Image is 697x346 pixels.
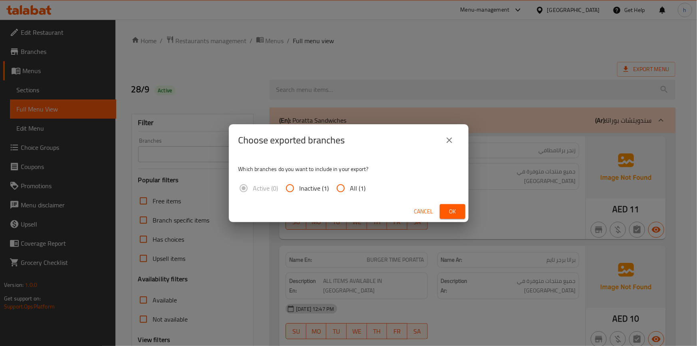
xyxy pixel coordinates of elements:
span: Active (0) [253,183,278,193]
h2: Choose exported branches [238,134,345,147]
button: Ok [440,204,465,219]
button: close [440,131,459,150]
button: Cancel [411,204,437,219]
span: Inactive (1) [300,183,329,193]
span: Cancel [414,207,433,217]
p: Which branches do you want to include in your export? [238,165,459,173]
span: Ok [446,207,459,217]
span: All (1) [350,183,366,193]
